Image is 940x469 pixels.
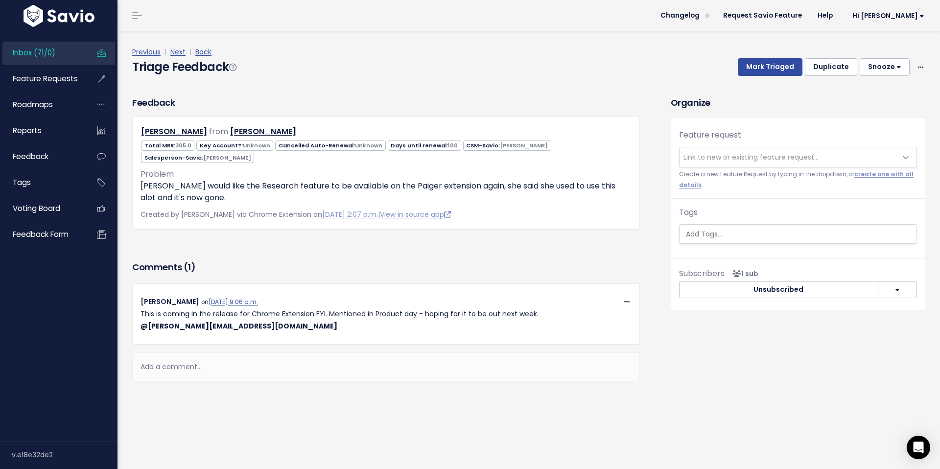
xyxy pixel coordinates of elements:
span: Unknown [243,141,270,149]
span: 1 [188,261,191,273]
span: Feedback form [13,229,69,239]
div: Add a comment... [132,352,640,381]
label: Tags [679,207,698,218]
button: Snooze [860,58,910,76]
span: | [188,47,193,57]
h4: Triage Feedback [132,58,236,76]
a: Reports [2,119,81,142]
a: create one with all details [679,170,914,188]
a: Hi [PERSON_NAME] [841,8,932,23]
a: Help [810,8,841,23]
a: Roadmaps [2,94,81,116]
div: Open Intercom Messenger [907,436,930,459]
a: [DATE] 9:06 a.m. [209,298,258,306]
a: [DATE] 2:07 p.m. [322,210,378,219]
p: This is coming in the release for Chrome Extension FYI. Mentioned in Product day - hoping for it ... [141,308,632,332]
a: [PERSON_NAME] [230,126,296,137]
span: Reports [13,125,42,136]
h3: Comments ( ) [132,260,640,274]
a: Next [170,47,186,57]
span: 100 [448,141,458,149]
span: from [209,126,228,137]
span: 305.0 [175,141,191,149]
span: [PERSON_NAME] [203,154,251,162]
span: Problem [141,168,174,180]
div: v.e18e32de2 [12,442,117,468]
span: Subscribers [679,268,725,279]
button: Unsubscribed [679,281,878,299]
span: <p><strong>Subscribers</strong><br><br> - Lisa Woods<br> </p> [728,269,758,279]
small: Create a new Feature Request by typing in the dropdown, or . [679,169,917,190]
span: Hi [PERSON_NAME] [852,12,924,20]
span: Created by [PERSON_NAME] via Chrome Extension on | [141,210,451,219]
span: Key Account?: [196,141,273,151]
span: Cancelled Auto-Renewal: [275,141,385,151]
span: Voting Board [13,203,60,213]
span: | [163,47,168,57]
a: Back [195,47,211,57]
a: Voting Board [2,197,81,220]
a: Feature Requests [2,68,81,90]
span: Chloe Mayes [141,321,337,331]
span: Inbox (71/0) [13,47,55,58]
label: Feature request [679,129,741,141]
a: Request Savio Feature [715,8,810,23]
span: Total MRR: [141,141,194,151]
a: Feedback form [2,223,81,246]
span: Salesperson-Savio: [141,153,254,163]
a: Feedback [2,145,81,168]
a: Previous [132,47,161,57]
span: CSM-Savio: [463,141,551,151]
h3: Organize [671,96,925,109]
input: Add Tags... [682,229,916,239]
span: Changelog [660,12,700,19]
span: Unknown [355,141,382,149]
span: on [201,298,258,306]
p: [PERSON_NAME] would like the Research feature to be available on the Paiger extension again, she ... [141,180,632,204]
span: Roadmaps [13,99,53,110]
span: Tags [13,177,31,188]
img: logo-white.9d6f32f41409.svg [21,5,97,27]
a: Inbox (71/0) [2,42,81,64]
h3: Feedback [132,96,175,109]
span: Days until renewal: [388,141,461,151]
a: View in source app [380,210,451,219]
a: Tags [2,171,81,194]
span: Link to new or existing feature request... [683,152,819,162]
a: [PERSON_NAME] [141,126,207,137]
span: Feature Requests [13,73,78,84]
button: Mark Triaged [738,58,802,76]
span: [PERSON_NAME] [141,297,199,306]
span: Feedback [13,151,48,162]
button: Duplicate [805,58,857,76]
span: [PERSON_NAME] [500,141,548,149]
